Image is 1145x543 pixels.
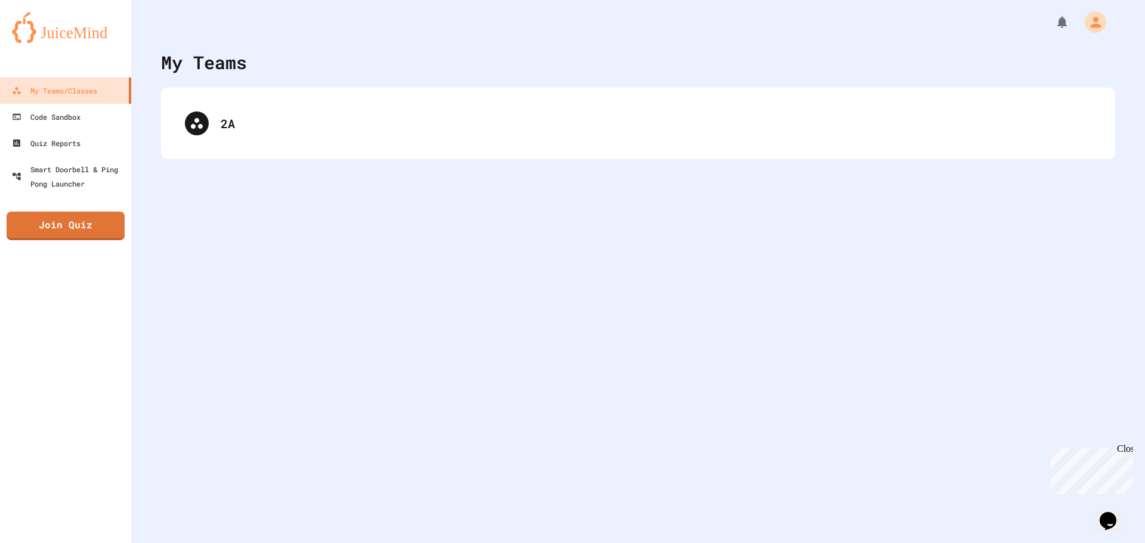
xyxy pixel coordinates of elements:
div: Smart Doorbell & Ping Pong Launcher [12,162,126,191]
div: My Notifications [1033,12,1072,32]
img: logo-orange.svg [12,12,119,43]
div: My Account [1072,8,1109,36]
div: 2A [173,100,1103,147]
iframe: chat widget [1046,443,1133,494]
div: 2A [221,114,1091,132]
div: My Teams/Classes [12,83,97,98]
div: Quiz Reports [12,136,81,150]
iframe: chat widget [1095,495,1133,531]
div: My Teams [161,49,247,76]
div: Code Sandbox [12,110,81,124]
div: Chat with us now!Close [5,5,82,76]
a: Join Quiz [7,212,125,240]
